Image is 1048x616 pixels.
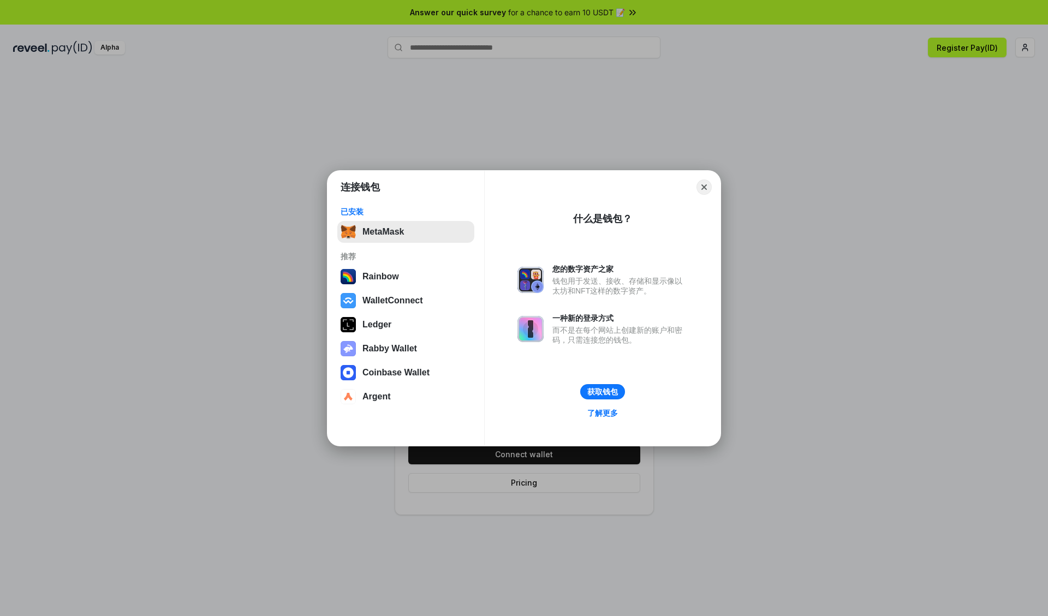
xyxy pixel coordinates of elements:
[362,227,404,237] div: MetaMask
[337,386,474,408] button: Argent
[362,320,391,330] div: Ledger
[362,368,430,378] div: Coinbase Wallet
[587,408,618,418] div: 了解更多
[587,387,618,397] div: 获取钱包
[580,384,625,399] button: 获取钱包
[337,362,474,384] button: Coinbase Wallet
[696,180,712,195] button: Close
[517,316,544,342] img: svg+xml,%3Csvg%20xmlns%3D%22http%3A%2F%2Fwww.w3.org%2F2000%2Fsvg%22%20fill%3D%22none%22%20viewBox...
[337,290,474,312] button: WalletConnect
[341,293,356,308] img: svg+xml,%3Csvg%20width%3D%2228%22%20height%3D%2228%22%20viewBox%3D%220%200%2028%2028%22%20fill%3D...
[552,276,688,296] div: 钱包用于发送、接收、存储和显示像以太坊和NFT这样的数字资产。
[573,212,632,225] div: 什么是钱包？
[341,181,380,194] h1: 连接钱包
[341,317,356,332] img: svg+xml,%3Csvg%20xmlns%3D%22http%3A%2F%2Fwww.w3.org%2F2000%2Fsvg%22%20width%3D%2228%22%20height%3...
[552,325,688,345] div: 而不是在每个网站上创建新的账户和密码，只需连接您的钱包。
[341,207,471,217] div: 已安装
[337,266,474,288] button: Rainbow
[341,365,356,380] img: svg+xml,%3Csvg%20width%3D%2228%22%20height%3D%2228%22%20viewBox%3D%220%200%2028%2028%22%20fill%3D...
[341,252,471,261] div: 推荐
[337,221,474,243] button: MetaMask
[362,272,399,282] div: Rainbow
[341,389,356,404] img: svg+xml,%3Csvg%20width%3D%2228%22%20height%3D%2228%22%20viewBox%3D%220%200%2028%2028%22%20fill%3D...
[341,269,356,284] img: svg+xml,%3Csvg%20width%3D%22120%22%20height%3D%22120%22%20viewBox%3D%220%200%20120%20120%22%20fil...
[362,296,423,306] div: WalletConnect
[581,406,624,420] a: 了解更多
[552,264,688,274] div: 您的数字资产之家
[341,341,356,356] img: svg+xml,%3Csvg%20xmlns%3D%22http%3A%2F%2Fwww.w3.org%2F2000%2Fsvg%22%20fill%3D%22none%22%20viewBox...
[362,344,417,354] div: Rabby Wallet
[337,314,474,336] button: Ledger
[362,392,391,402] div: Argent
[337,338,474,360] button: Rabby Wallet
[552,313,688,323] div: 一种新的登录方式
[517,267,544,293] img: svg+xml,%3Csvg%20xmlns%3D%22http%3A%2F%2Fwww.w3.org%2F2000%2Fsvg%22%20fill%3D%22none%22%20viewBox...
[341,224,356,240] img: svg+xml,%3Csvg%20fill%3D%22none%22%20height%3D%2233%22%20viewBox%3D%220%200%2035%2033%22%20width%...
